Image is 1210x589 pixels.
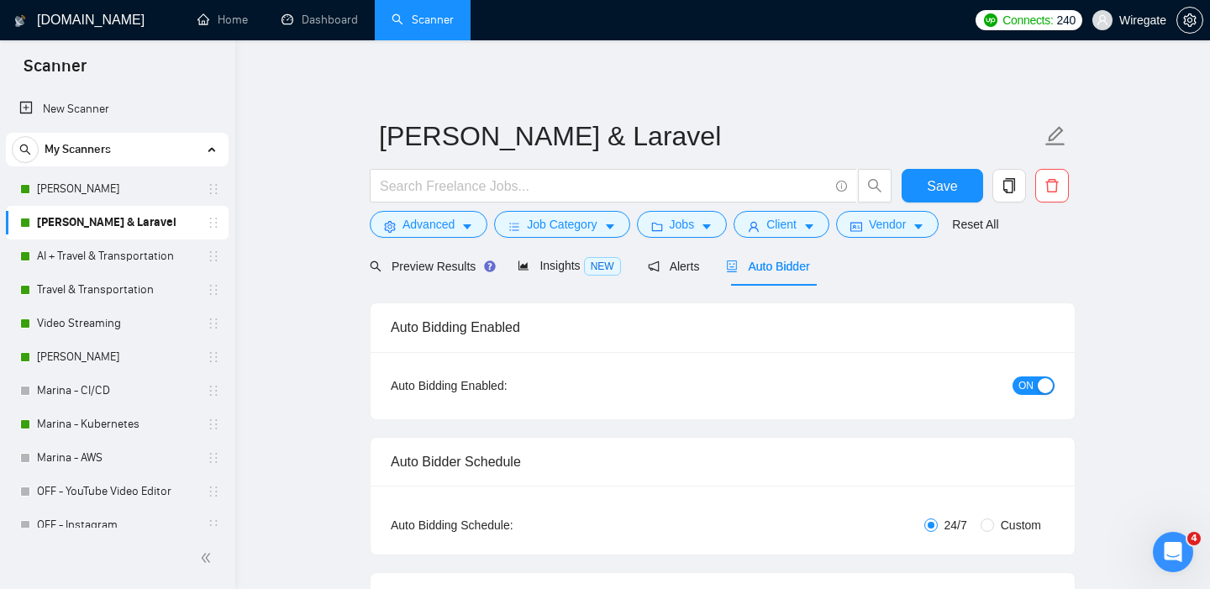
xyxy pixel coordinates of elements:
button: folderJobscaret-down [637,211,728,238]
iframe: Intercom live chat [1153,532,1193,572]
span: holder [207,182,220,196]
span: Custom [994,516,1048,534]
span: search [859,178,891,193]
img: upwork-logo.png [984,13,997,27]
span: ON [1018,376,1034,395]
button: idcardVendorcaret-down [836,211,939,238]
span: bars [508,220,520,233]
span: Vendor [869,215,906,234]
span: holder [207,216,220,229]
div: Auto Bidding Enabled: [391,376,612,395]
span: holder [207,317,220,330]
button: userClientcaret-down [734,211,829,238]
span: info-circle [836,181,847,192]
a: Reset All [952,215,998,234]
span: 240 [1057,11,1076,29]
span: idcard [850,220,862,233]
span: double-left [200,550,217,566]
a: Marina - AWS [37,441,197,475]
div: Auto Bidding Enabled [391,303,1055,351]
a: New Scanner [19,92,215,126]
span: edit [1044,125,1066,147]
button: search [12,136,39,163]
span: holder [207,485,220,498]
a: OFF - YouTube Video Editor [37,475,197,508]
span: Insights [518,259,620,272]
span: Client [766,215,797,234]
span: Job Category [527,215,597,234]
span: caret-down [701,220,713,233]
a: OFF - Instagram [37,508,197,542]
span: holder [207,283,220,297]
span: search [370,260,381,272]
span: caret-down [604,220,616,233]
span: search [13,144,38,155]
span: robot [726,260,738,272]
a: setting [1176,13,1203,27]
button: setting [1176,7,1203,34]
a: Marina - Kubernetes [37,408,197,441]
button: barsJob Categorycaret-down [494,211,629,238]
span: 24/7 [938,516,974,534]
a: Marina - CI/CD [37,374,197,408]
span: area-chart [518,260,529,271]
span: caret-down [803,220,815,233]
input: Search Freelance Jobs... [380,176,829,197]
span: Save [927,176,957,197]
img: logo [14,8,26,34]
span: holder [207,384,220,397]
span: holder [207,451,220,465]
span: copy [993,178,1025,193]
span: delete [1036,178,1068,193]
input: Scanner name... [379,115,1041,157]
button: copy [992,169,1026,202]
span: caret-down [913,220,924,233]
span: My Scanners [45,133,111,166]
div: Auto Bidding Schedule: [391,516,612,534]
a: dashboardDashboard [281,13,358,27]
span: Preview Results [370,260,491,273]
span: Auto Bidder [726,260,809,273]
button: search [858,169,892,202]
button: Save [902,169,983,202]
li: New Scanner [6,92,229,126]
button: delete [1035,169,1069,202]
span: user [1097,14,1108,26]
div: Auto Bidder Schedule [391,438,1055,486]
a: Travel & Transportation [37,273,197,307]
a: [PERSON_NAME] [37,340,197,374]
a: homeHome [197,13,248,27]
span: caret-down [461,220,473,233]
span: notification [648,260,660,272]
a: [PERSON_NAME] [37,172,197,206]
a: [PERSON_NAME] & Laravel [37,206,197,239]
span: 4 [1187,532,1201,545]
span: Advanced [402,215,455,234]
span: setting [1177,13,1202,27]
span: holder [207,518,220,532]
span: folder [651,220,663,233]
span: Scanner [10,54,100,89]
a: Video Streaming [37,307,197,340]
span: holder [207,418,220,431]
span: Jobs [670,215,695,234]
a: searchScanner [392,13,454,27]
span: NEW [584,257,621,276]
span: holder [207,250,220,263]
div: Tooltip anchor [482,259,497,274]
span: Alerts [648,260,700,273]
button: settingAdvancedcaret-down [370,211,487,238]
a: AI + Travel & Transportation [37,239,197,273]
span: Connects: [1002,11,1053,29]
span: setting [384,220,396,233]
span: user [748,220,760,233]
span: holder [207,350,220,364]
